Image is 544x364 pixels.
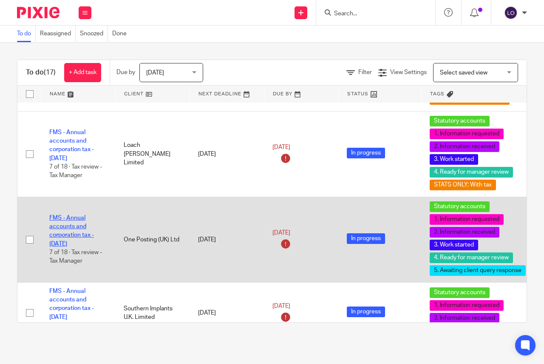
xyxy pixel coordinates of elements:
td: Southern Implants U.K. Limited [115,282,190,343]
span: Statutory accounts [430,116,490,126]
a: Reassigned [40,26,76,42]
span: 7 of 18 · Tax review - Tax Manager [49,164,102,179]
span: 1. Information requested [430,129,504,139]
td: [DATE] [190,111,264,197]
span: 2. Information received [430,141,499,152]
span: Statutory accounts [430,201,490,212]
a: To do [17,26,36,42]
span: [DATE] [272,303,290,309]
span: 3. Work started [430,240,478,250]
td: One Posting (UK) Ltd [115,197,190,282]
a: FMS - Annual accounts and corporation tax - [DATE] [49,129,94,161]
span: 4. Ready for manager review [430,252,513,263]
p: Due by [116,68,135,77]
span: 3. Work started [430,154,478,165]
span: [DATE] [146,70,164,76]
span: 5. Awaiting client query response [430,265,526,276]
span: Statutory accounts [430,287,490,298]
span: 1. Information requested [430,214,504,225]
span: View Settings [390,69,427,75]
span: 7 of 18 · Tax review - Tax Manager [49,249,102,264]
a: FMS - Annual accounts and corporation tax - [DATE] [49,215,94,247]
td: Loach [PERSON_NAME] Limited [115,111,190,197]
span: In progress [347,148,385,158]
span: 1. Information requested [430,300,504,311]
span: STATS ONLY: With tax [430,180,496,190]
a: Done [112,26,131,42]
img: svg%3E [504,6,518,20]
span: In progress [347,307,385,317]
span: 2. Information received [430,313,499,324]
span: (17) [44,69,56,76]
a: FMS - Annual accounts and corporation tax - [DATE] [49,288,94,320]
span: [DATE] [272,230,290,236]
span: 2. Information received [430,227,499,238]
span: Filter [358,69,372,75]
a: Snoozed [80,26,108,42]
input: Search [333,10,410,18]
td: [DATE] [190,197,264,282]
a: + Add task [64,63,101,82]
span: Tags [430,92,445,96]
span: 4. Ready for manager review [430,167,513,178]
span: Select saved view [440,70,487,76]
h1: To do [26,68,56,77]
span: In progress [347,233,385,244]
td: [DATE] [190,282,264,343]
span: [DATE] [272,144,290,150]
img: Pixie [17,7,59,18]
